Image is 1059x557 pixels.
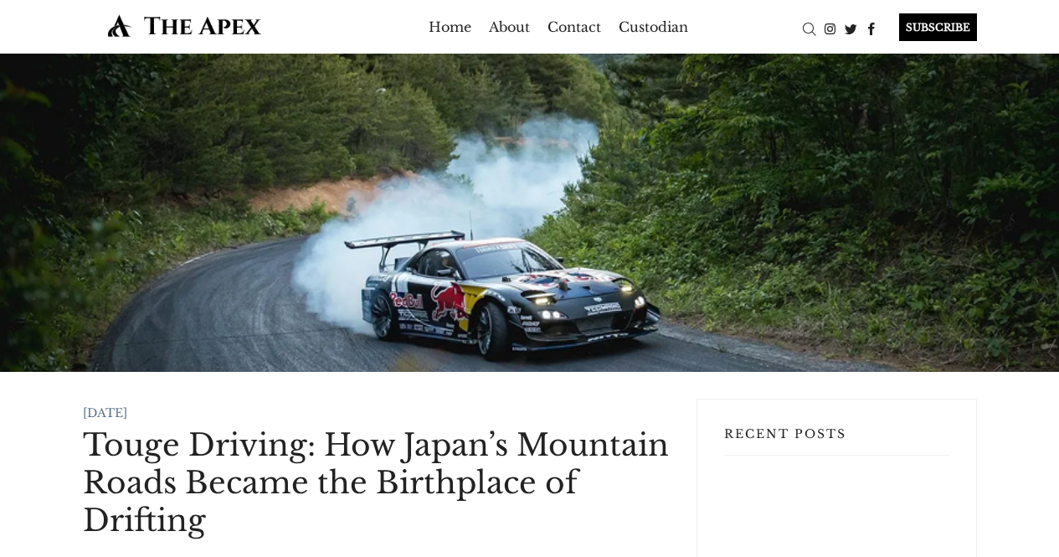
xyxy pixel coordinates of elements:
[861,19,882,36] a: Facebook
[489,13,530,40] a: About
[83,405,127,420] time: [DATE]
[429,13,471,40] a: Home
[882,13,977,41] a: SUBSCRIBE
[547,13,601,40] a: Contact
[83,13,286,38] img: The Apex by Custodian
[899,13,977,41] div: SUBSCRIBE
[841,19,861,36] a: Twitter
[619,13,688,40] a: Custodian
[820,19,841,36] a: Instagram
[799,19,820,36] a: Search
[724,426,949,456] h3: Recent Posts
[83,426,670,539] h1: Touge Driving: How Japan’s Mountain Roads Became the Birthplace of Drifting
